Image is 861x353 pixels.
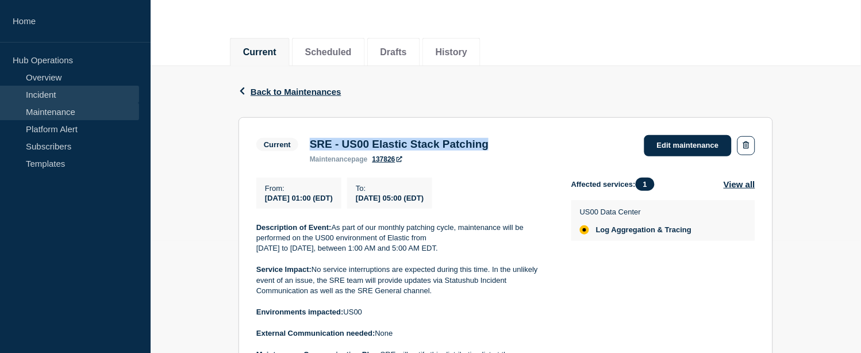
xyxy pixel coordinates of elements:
button: Back to Maintenances [239,87,341,97]
p: From : [265,184,333,193]
a: 137826 [372,155,402,163]
div: affected [580,225,589,235]
p: None [256,328,553,339]
button: Drafts [380,47,407,57]
span: [DATE] 01:00 (EDT) [265,194,333,202]
strong: External Communication needed: [256,329,375,337]
h3: SRE - US00 Elastic Stack Patching [310,138,489,151]
span: maintenance [310,155,352,163]
span: Affected services: [571,178,660,191]
a: Edit maintenance [644,135,732,156]
p: US00 Data Center [580,208,691,216]
strong: Environments impacted: [256,308,344,316]
strong: Description of Event: [256,223,332,232]
button: History [436,47,467,57]
p: To : [356,184,424,193]
span: 1 [636,178,655,191]
button: View all [724,178,755,191]
span: [DATE] 05:00 (EDT) [356,194,424,202]
p: No service interruptions are expected during this time. In the unlikely event of an issue, the SR... [256,264,553,296]
p: [DATE] to [DATE], between 1:00 AM and 5:00 AM EDT. [256,243,553,254]
button: Scheduled [305,47,352,57]
strong: Service Impact: [256,265,312,274]
span: Current [256,138,298,151]
p: page [310,155,368,163]
button: Current [243,47,276,57]
p: US00 [256,307,553,317]
span: Back to Maintenances [251,87,341,97]
span: Log Aggregation & Tracing [596,225,691,235]
p: As part of our monthly patching cycle, maintenance will be performed on the US00 environment of E... [256,222,553,244]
